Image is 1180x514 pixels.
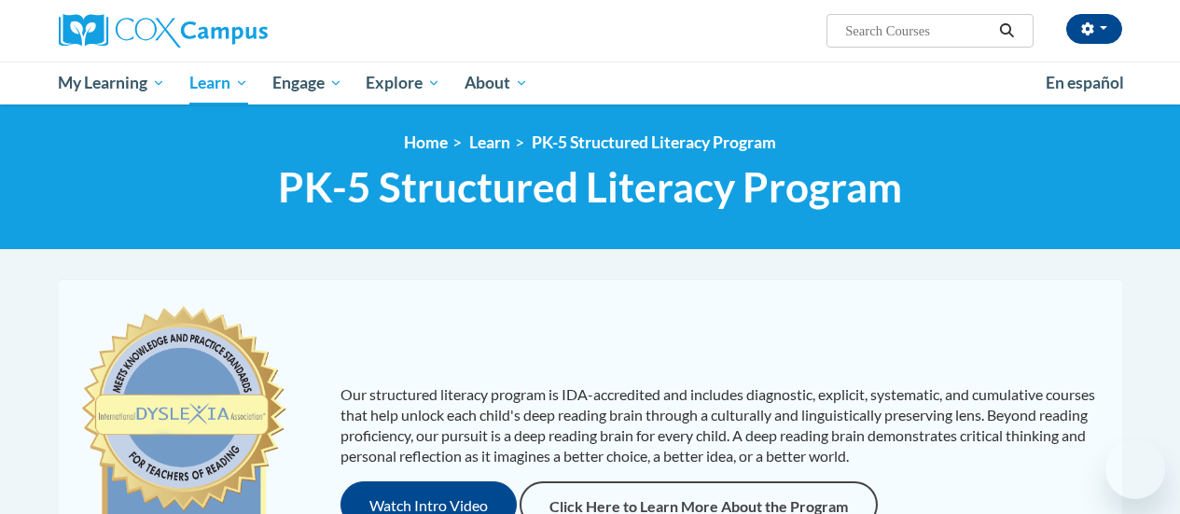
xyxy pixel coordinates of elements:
[452,62,540,104] a: About
[366,72,440,94] span: Explore
[465,72,528,94] span: About
[59,14,395,48] a: Cox Campus
[272,72,342,94] span: Engage
[177,62,260,104] a: Learn
[45,62,1136,104] div: Main menu
[993,20,1020,42] button: Search
[469,132,510,152] a: Learn
[278,162,902,212] span: PK-5 Structured Literacy Program
[1034,63,1136,103] a: En español
[47,62,178,104] a: My Learning
[532,132,776,152] a: PK-5 Structured Literacy Program
[1105,439,1165,499] iframe: Button to launch messaging window
[404,132,448,152] a: Home
[354,62,452,104] a: Explore
[1046,73,1124,92] span: En español
[189,72,248,94] span: Learn
[843,20,993,42] input: Search Courses
[260,62,354,104] a: Engage
[59,14,268,48] img: Cox Campus
[1066,14,1122,44] button: Account Settings
[58,72,165,94] span: My Learning
[340,384,1104,466] p: Our structured literacy program is IDA-accredited and includes diagnostic, explicit, systematic, ...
